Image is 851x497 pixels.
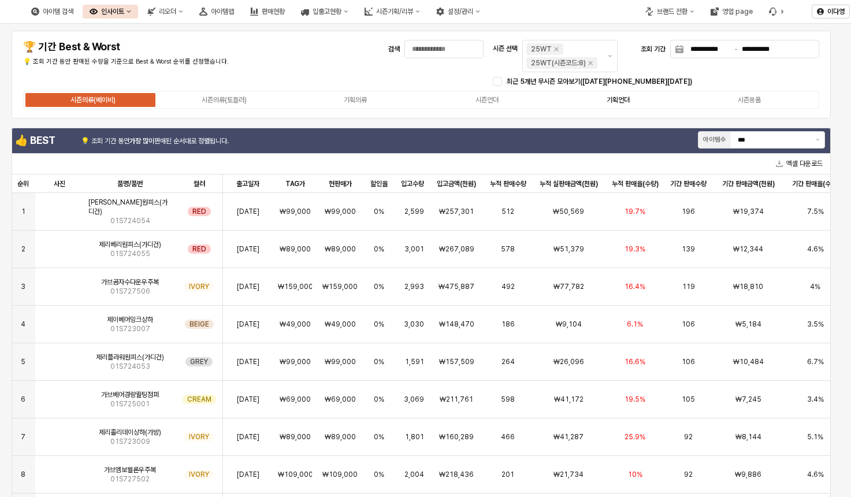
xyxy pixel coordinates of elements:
span: 16.4% [625,282,645,291]
span: ₩99,000 [325,357,356,366]
span: 0% [374,357,384,366]
span: 순위 [17,179,29,188]
button: 제안 사항 표시 [603,40,617,72]
button: 이다영 [812,5,850,18]
span: ₩26,096 [553,357,584,366]
span: ₩9,104 [556,320,582,329]
span: 92 [684,432,693,442]
div: 아이템맵 [211,8,234,16]
span: 3,030 [404,320,424,329]
span: 466 [501,432,515,442]
span: 0% [374,282,384,291]
span: 제리베리원피스(가디건) [99,240,161,249]
div: Remove 25WT(시즌코드:8) [588,61,593,65]
span: 01S724053 [110,362,150,371]
p: 이다영 [827,7,845,16]
span: 입고수량 [401,179,424,188]
p: 💡 조회 기간 동안 판매된 순서대로 정렬됩니다. [81,136,281,146]
span: BEIGE [189,320,209,329]
span: 01S727502 [110,474,150,484]
span: 할인율 [370,179,388,188]
span: 186 [501,320,515,329]
span: ₩267,089 [439,244,474,254]
span: 105 [682,395,695,404]
div: 설정/관리 [448,8,473,16]
button: 아이템 검색 [24,5,80,18]
span: 조회 기간 [641,45,666,53]
span: 4.6% [807,470,824,479]
span: ₩89,000 [325,432,356,442]
span: 2,599 [404,207,424,216]
span: CREAM [187,395,211,404]
div: Remove 25WT [554,47,559,51]
span: ₩51,379 [553,244,584,254]
span: 기간 판매수량 [670,179,707,188]
span: 2 [21,244,25,254]
div: 영업 page [704,5,760,18]
span: ₩19,374 [733,207,764,216]
label: 기획언더 [552,95,683,105]
button: 시즌기획/리뷰 [358,5,427,18]
h4: 🏆 기간 Best & Worst [23,41,215,53]
span: IVORY [189,282,209,291]
span: ₩148,470 [439,320,474,329]
span: 01S723009 [110,437,150,446]
span: 7 [21,432,25,442]
span: ₩89,000 [280,432,311,442]
span: ₩69,000 [325,395,356,404]
span: 598 [501,395,515,404]
span: 264 [501,357,515,366]
span: 제이베어밍크상하 [107,315,153,324]
span: ₩89,000 [280,244,311,254]
span: ₩7,245 [735,395,761,404]
span: 578 [501,244,515,254]
span: ₩159,000 [322,282,358,291]
span: IVORY [189,470,209,479]
span: [DATE] [237,244,259,254]
span: 1,801 [405,432,424,442]
div: 인사이트 [101,8,124,16]
div: 시즌기획/리뷰 [376,8,413,16]
span: 품명/품번 [117,179,143,188]
button: 판매현황 [243,5,292,18]
span: 16.6% [625,357,645,366]
span: 0% [374,207,384,216]
span: 0% [374,320,384,329]
div: 시즌용품 [738,96,761,104]
span: 1 [21,207,25,216]
span: 3,001 [404,244,424,254]
span: [DATE] [237,432,259,442]
span: 가브엠보웰론우주복 [104,465,156,474]
span: 0% [374,395,384,404]
span: 기간 판매금액(천원) [722,179,775,188]
span: ₩77,782 [553,282,584,291]
span: 입고금액(천원) [437,179,476,188]
span: RED [192,207,206,216]
div: 브랜드 전환 [657,8,688,16]
span: 6 [21,395,25,404]
span: 6.7% [807,357,824,366]
span: 출고일자 [236,179,259,188]
span: 201 [501,470,514,479]
span: 5.1% [807,432,823,442]
span: 139 [682,244,695,254]
span: 3.5% [807,320,824,329]
span: [DATE] [237,395,259,404]
span: ₩109,000 [322,470,358,479]
span: ₩9,886 [735,470,761,479]
span: ₩218,436 [439,470,474,479]
span: 19.3% [625,244,645,254]
span: ₩21,734 [553,470,584,479]
strong: 가장 [129,137,141,145]
button: 엑셀 다운로드 [771,157,827,170]
div: 영업 page [722,8,753,16]
span: 19.7% [625,207,645,216]
span: ₩160,289 [439,432,474,442]
label: 시즌의류(베이비) [27,95,158,105]
span: ₩41,287 [553,432,584,442]
span: 4% [810,282,820,291]
span: 25.9% [625,432,645,442]
span: 누적 실판매금액(천원) [540,179,598,188]
span: 누적 판매율(수량) [612,179,659,188]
